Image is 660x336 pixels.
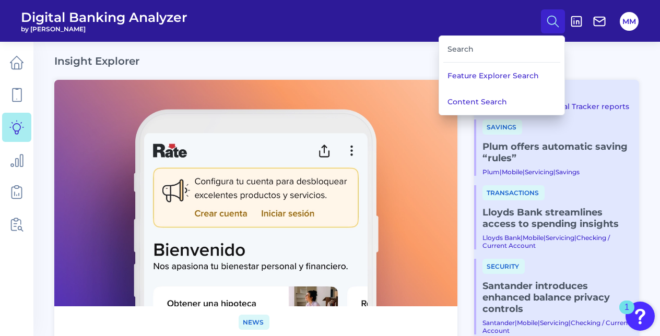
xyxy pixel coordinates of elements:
[482,259,525,274] span: Security
[54,80,457,306] img: bannerImg
[482,141,631,164] a: Plum offers automatic saving “rules”​
[482,319,515,327] a: Santander
[482,280,631,315] a: Santander introduces enhanced balance privacy controls
[482,207,631,230] a: Lloyds Bank streamlines access to spending insights
[620,12,639,31] button: MM
[21,25,187,33] span: by [PERSON_NAME]
[482,261,525,271] a: Security
[569,319,571,327] span: |
[546,234,574,242] a: Servicing
[482,168,500,176] a: Plum
[538,319,540,327] span: |
[482,185,545,200] span: Transactions
[482,234,610,249] a: Checking / Current Account
[523,234,544,242] a: Mobile
[482,188,545,197] a: Transactions
[482,119,522,135] span: Savings
[482,122,522,131] a: Savings
[544,234,546,242] span: |
[515,319,517,327] span: |
[556,168,580,176] a: Savings
[482,319,630,334] a: Checking / Current Account
[439,89,564,115] button: Content Search
[626,302,655,331] button: Open Resource Center, 1 new notification
[239,315,269,330] span: News
[553,168,556,176] span: |
[443,36,560,63] div: Search
[517,319,538,327] a: Mobile
[239,317,269,327] a: News
[574,234,576,242] span: |
[439,63,564,89] button: Feature Explorer Search
[525,168,553,176] a: Servicing
[523,168,525,176] span: |
[624,307,629,321] div: 1
[21,9,187,25] span: Digital Banking Analyzer
[502,168,523,176] a: Mobile
[540,319,569,327] a: Servicing
[521,234,523,242] span: |
[54,55,139,67] h2: Insight Explorer
[500,168,502,176] span: |
[482,234,521,242] a: Lloyds Bank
